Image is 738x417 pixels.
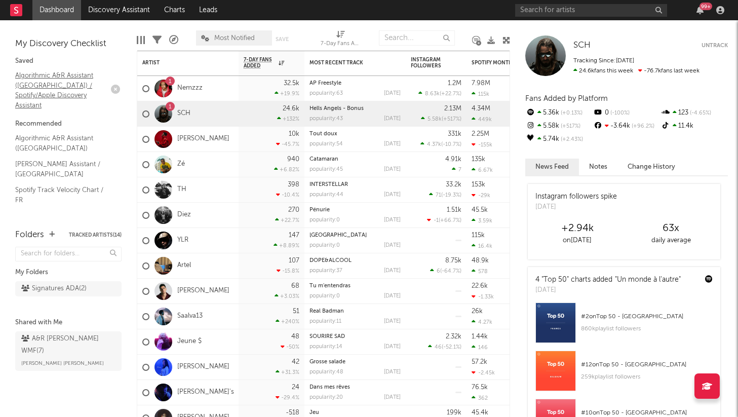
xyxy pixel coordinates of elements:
div: 398 [288,181,299,188]
div: 153k [472,181,485,188]
span: +66.7 % [440,218,460,223]
div: popularity: 37 [309,268,342,274]
div: [DATE] [535,202,617,212]
div: [DATE] [384,167,401,172]
div: +3.03 % [275,293,299,299]
div: [DATE] [384,293,401,299]
div: 51 [293,308,299,315]
a: Pénurie [309,207,330,213]
a: "Un monde à l'autre" [615,276,681,283]
div: popularity: 11 [309,319,341,324]
div: 76.5k [472,384,488,391]
span: 6 [437,269,440,274]
span: -1 [434,218,439,223]
div: # 2 on Top 50 - [GEOGRAPHIC_DATA] [581,311,713,323]
div: ( ) [429,192,461,198]
span: -4.65 % [688,110,711,116]
div: 5.74k [525,133,593,146]
div: 24.6k [283,105,299,112]
a: Dans mes rêves [309,385,350,390]
span: 5.58k [428,117,442,122]
div: -2.45k [472,369,495,376]
span: +22.7 % [441,91,460,97]
button: Tracked Artists(14) [69,233,122,238]
div: [DATE] [384,243,401,248]
div: +22.7 % [275,217,299,223]
div: Dans mes rêves [309,385,401,390]
div: -45.7 % [276,141,299,147]
div: Most Recent Track [309,60,385,66]
div: Tout doux [309,131,401,137]
div: -10.4 % [276,192,299,198]
div: 860k playlist followers [581,323,713,335]
div: popularity: 45 [309,167,343,172]
a: Tu m'entendras [309,283,351,289]
div: +6.82 % [274,166,299,173]
div: 578 [472,268,488,275]
div: popularity: 54 [309,141,343,147]
div: [DATE] [384,395,401,400]
div: 2.13M [444,105,461,112]
div: popularity: 43 [309,116,343,122]
div: 1.2M [448,80,461,87]
div: +2.94k [530,222,624,235]
span: +517 % [443,117,460,122]
a: Diez [177,211,191,219]
div: 68 [291,283,299,289]
span: +2.43 % [559,137,583,142]
a: Nemzzz [177,84,203,93]
div: Filters [152,25,162,55]
span: SCH [573,41,591,50]
button: Change History [617,159,685,175]
div: My Folders [15,267,122,279]
div: Instagram followers spike [535,192,617,202]
button: News Feed [525,159,579,175]
div: 7-Day Fans Added (7-Day Fans Added) [321,25,361,55]
button: Notes [579,159,617,175]
div: My Discovery Checklist [15,38,122,50]
span: Tracking Since: [DATE] [573,58,634,64]
span: Fans Added by Platform [525,95,608,102]
div: 48.9k [472,257,489,264]
span: +96.2 % [630,124,654,129]
button: Save [276,36,289,42]
div: ( ) [430,268,461,274]
div: 1.44k [472,333,488,340]
div: Tu m'entendras [309,283,401,289]
div: -155k [472,141,492,148]
div: Shared with Me [15,317,122,329]
div: 199k [447,409,461,416]
div: 45.5k [472,207,488,213]
div: popularity: 0 [309,243,340,248]
a: Artel [177,261,191,270]
div: 135k [472,156,485,163]
div: [DATE] [384,369,401,375]
div: SOURIRE SAD [309,334,401,339]
div: daily average [624,235,718,247]
div: 331k [448,131,461,137]
div: -50 % [281,344,299,350]
div: [DATE] [384,91,401,96]
a: AP Freestyle [309,81,341,86]
div: popularity: 20 [309,395,343,400]
div: 24 [292,384,299,391]
input: Search for artists [515,4,667,17]
div: DOPE&ALCOOL [309,258,401,263]
span: -52.1 % [443,345,460,350]
span: -76.7k fans last week [573,68,700,74]
div: +31.3 % [276,369,299,375]
div: -518 [286,409,299,416]
a: SCH [573,41,591,51]
div: Spotify Monthly Listeners [472,60,548,66]
div: 2.25M [472,131,489,137]
a: Zé [177,160,185,169]
div: [DATE] [535,285,681,295]
button: Untrack [702,41,728,51]
div: -29.4 % [276,394,299,401]
div: 1.51k [447,207,461,213]
span: 46 [435,345,442,350]
div: popularity: 48 [309,369,343,375]
div: +132 % [277,116,299,122]
div: AP Freestyle [309,81,401,86]
a: DOPE&ALCOOL [309,258,352,263]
